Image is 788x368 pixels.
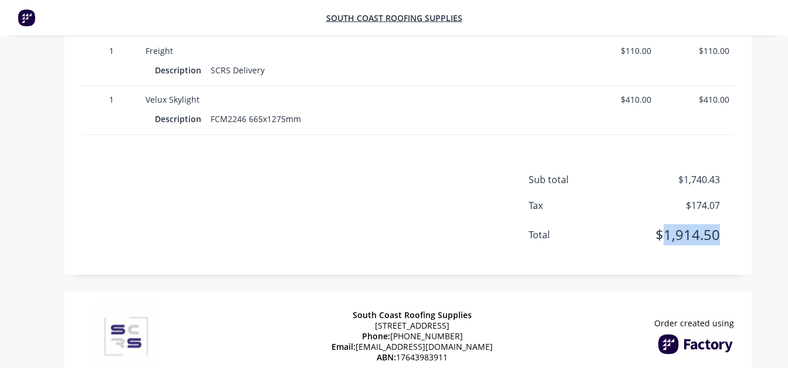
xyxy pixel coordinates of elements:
span: $110.00 [583,45,651,57]
span: $410.00 [661,93,729,106]
span: $410.00 [583,93,651,106]
span: [STREET_ADDRESS] [375,320,449,331]
img: Factory Logo [658,334,734,355]
span: $174.07 [633,198,720,212]
span: [PHONE_NUMBER] [362,331,463,342]
a: [EMAIL_ADDRESS][DOMAIN_NAME] [356,341,493,352]
div: Description [155,110,206,127]
span: $1,914.50 [633,224,720,245]
div: FCM2246 665x1275mm [206,110,306,127]
span: Phone: [362,330,390,342]
span: $1,740.43 [633,173,720,187]
span: Freight [146,45,173,56]
div: Description [155,62,206,79]
span: Email: [332,341,356,352]
a: South Coast Roofing Supplies [326,12,462,23]
img: Factory [18,9,35,26]
span: 1 [87,93,136,106]
span: Order created using [654,318,734,329]
div: SCRS Delivery [206,62,269,79]
span: $110.00 [661,45,729,57]
span: South Coast Roofing Supplies [353,309,472,320]
span: Sub total [529,173,633,187]
span: Tax [529,198,633,212]
span: Total [529,228,633,242]
span: 17643983911 [377,352,448,363]
span: ABN: [377,352,396,363]
span: Velux Skylight [146,94,199,105]
span: 1 [87,45,136,57]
